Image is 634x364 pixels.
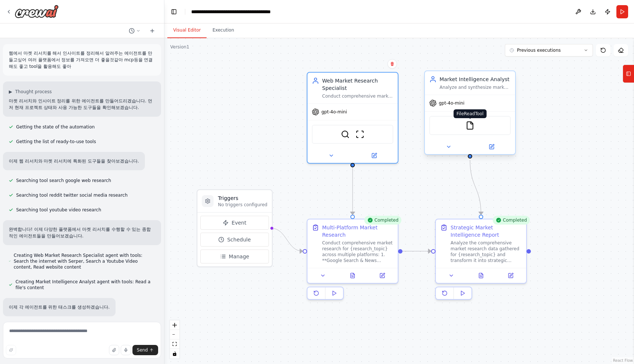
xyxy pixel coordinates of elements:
img: Logo [15,5,59,18]
button: toggle interactivity [170,349,179,358]
div: Conduct comprehensive market research for {research_topic} across multiple platforms: 1. **Google... [322,240,393,263]
button: View output [337,271,368,280]
p: 마켓 리서치와 인사이트 정리를 위한 에이전트를 만들어드리겠습니다. 먼저 현재 프로젝트 상태와 사용 가능한 도구들을 확인해보겠습니다. [9,98,155,111]
span: Getting the list of ready-to-use tools [16,139,96,145]
div: CompletedStrategic Market Intelligence ReportAnalyze the comprehensive market research data gathe... [435,219,527,303]
button: fit view [170,339,179,349]
div: TriggersNo triggers configuredEventScheduleManage [197,189,273,267]
span: Schedule [227,236,251,243]
img: ScrapeWebsiteTool [356,130,364,139]
div: React Flow controls [170,320,179,358]
g: Edge from triggers to 086e7d24-66de-47a4-9528-c693f061cbce [271,225,303,255]
div: Web Market Research SpecialistConduct comprehensive market research across multiple web platforms... [307,72,398,164]
p: No triggers configured [218,202,267,208]
span: Send [137,347,148,353]
p: 이제 웹 리서치와 마켓 리서치에 특화된 도구들을 찾아보겠습니다. [9,158,139,164]
button: zoom out [170,330,179,339]
button: Click to speak your automation idea [121,345,131,355]
g: Edge from 086e7d24-66de-47a4-9528-c693f061cbce to 35470b1a-e61b-4edc-a689-3fa87e2b5086 [402,248,431,255]
button: Schedule [200,233,269,247]
div: Analyze and synthesize market research data to extract actionable insights about {research_topic}... [440,84,511,90]
button: zoom in [170,320,179,330]
nav: breadcrumb [191,8,298,15]
span: Searching tool search google web research [16,178,111,183]
button: ▶Thought process [9,89,52,95]
h3: Triggers [218,194,267,202]
g: Edge from 63b03c26-7335-4382-bc5e-11ebfa5ccf4b to 086e7d24-66de-47a4-9528-c693f061cbce [349,167,356,215]
span: Searching tool youtube video research [16,207,101,213]
button: Event [200,216,269,230]
span: gpt-4o-mini [439,100,464,106]
p: 이제 각 에이전트를 위한 태스크를 생성하겠습니다. [9,304,110,310]
div: Market Intelligence Analyst [440,76,511,83]
span: Getting the state of the automation [16,124,95,130]
button: Open in side panel [353,151,395,160]
div: Analyze the comprehensive market research data gathered for {research_topic} and transform it int... [451,240,522,263]
span: Event [232,219,246,226]
div: Completed [493,216,530,225]
button: Previous executions [505,44,593,57]
div: Conduct comprehensive market research across multiple web platforms including Google search, news... [322,93,393,99]
p: 웹에서 마켓 리서치를 해서 인사이트를 정리해서 알려주는 에이전트를 만들고싶어 여러 플랫폼에서 정보를 가져오면 더 좋을것같아 mcp등을 연결해도 좋고 tool을 활용해도 좋아 [9,50,155,70]
button: Start a new chat [146,26,158,35]
button: Upload files [109,345,119,355]
button: Open in side panel [498,271,523,280]
span: ▶ [9,89,12,95]
div: CompletedMulti-Platform Market ResearchConduct comprehensive market research for {research_topic}... [307,219,398,303]
img: SerperDevTool [341,130,350,139]
p: 완벽합니다! 이제 다양한 플랫폼에서 마켓 리서치를 수행할 수 있는 종합적인 에이전트들을 만들어보겠습니다. [9,226,155,239]
span: gpt-4o-mini [321,109,347,115]
span: Manage [229,253,249,260]
div: Version 1 [170,44,189,50]
div: Multi-Platform Market Research [322,224,393,239]
span: Previous executions [517,47,561,53]
button: Switch to previous chat [126,26,143,35]
button: View output [466,271,497,280]
a: React Flow attribution [613,358,633,363]
button: Visual Editor [167,23,207,38]
span: Searching tool reddit twitter social media research [16,192,128,198]
img: FileReadTool [466,121,474,130]
g: Edge from d67d690e-ef54-4c93-9eec-5a44c907cc64 to 35470b1a-e61b-4edc-a689-3fa87e2b5086 [466,160,485,215]
button: Execution [207,23,240,38]
div: Market Intelligence AnalystAnalyze and synthesize market research data to extract actionable insi... [424,72,516,156]
button: Open in side panel [471,142,512,151]
button: Improve this prompt [6,345,16,355]
span: Creating Market Intelligence Analyst agent with tools: Read a file's content [15,279,155,291]
button: Send [132,345,158,355]
button: Delete node [387,59,397,69]
span: Thought process [15,89,52,95]
button: Hide left sidebar [169,7,179,17]
span: Creating Web Market Research Specialist agent with tools: Search the internet with Serper, Search... [14,252,155,270]
div: Completed [364,216,401,225]
button: Manage [200,250,269,263]
button: Open in side panel [369,271,395,280]
div: Web Market Research Specialist [322,77,393,92]
div: Strategic Market Intelligence Report [451,224,522,239]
